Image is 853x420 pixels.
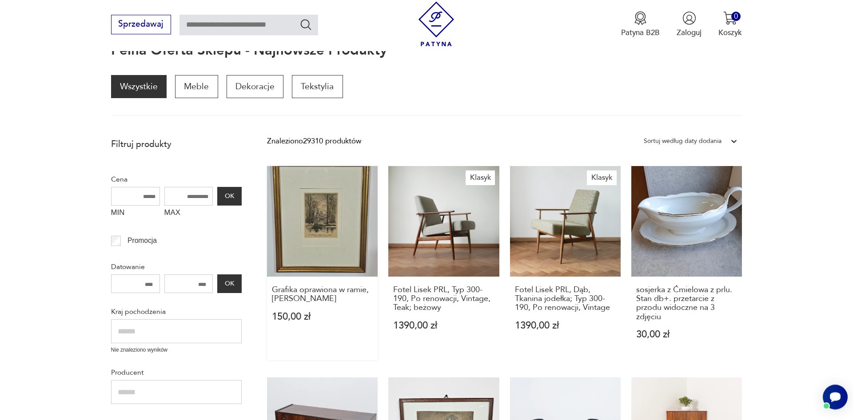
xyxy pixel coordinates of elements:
[631,166,742,360] a: sosjerka z Ćmielowa z prlu. Stan db+. przetarcie z przodu widoczne na 3 zdjęciusosjerka z Ćmielow...
[292,75,343,98] a: Tekstylia
[111,43,387,58] h1: Pełna oferta sklepu - najnowsze produkty
[388,166,499,360] a: KlasykFotel Lisek PRL, Typ 300-190, Po renowacji, Vintage, Teak; beżowyFotel Lisek PRL, Typ 300-1...
[621,11,660,38] a: Ikona medaluPatyna B2B
[682,11,696,25] img: Ikonka użytkownika
[111,206,160,222] label: MIN
[718,11,742,38] button: 0Koszyk
[677,28,702,38] p: Zaloguj
[393,285,494,313] h3: Fotel Lisek PRL, Typ 300-190, Po renowacji, Vintage, Teak; beżowy
[299,18,312,31] button: Szukaj
[217,274,241,293] button: OK
[718,28,742,38] p: Koszyk
[621,11,660,38] button: Patyna B2B
[217,187,241,206] button: OK
[636,330,737,339] p: 30,00 zł
[414,1,459,46] img: Patyna - sklep z meblami i dekoracjami vintage
[111,139,242,150] p: Filtruj produkty
[111,21,171,28] a: Sprzedawaj
[634,11,647,25] img: Ikona medalu
[111,367,242,378] p: Producent
[272,312,373,321] p: 150,00 zł
[723,11,737,25] img: Ikona koszyka
[111,261,242,273] p: Datowanie
[267,166,378,360] a: Grafika oprawiona w ramie, H.OttoGrafika oprawiona w ramie, [PERSON_NAME]150,00 zł
[621,28,660,38] p: Patyna B2B
[823,384,848,409] iframe: Smartsupp widget button
[393,321,494,330] p: 1390,00 zł
[227,75,283,98] a: Dekoracje
[175,75,218,98] a: Meble
[111,306,242,317] p: Kraj pochodzenia
[515,321,616,330] p: 1390,00 zł
[644,135,721,147] div: Sortuj według daty dodania
[111,75,167,98] a: Wszystkie
[267,135,361,147] div: Znaleziono 29310 produktów
[731,12,741,21] div: 0
[128,235,157,246] p: Promocja
[111,174,242,185] p: Cena
[111,346,242,354] p: Nie znaleziono wyników
[510,166,621,360] a: KlasykFotel Lisek PRL, Dąb, Tkanina jodełka; Typ 300-190, Po renowacji, VintageFotel Lisek PRL, D...
[636,285,737,322] h3: sosjerka z Ćmielowa z prlu. Stan db+. przetarcie z przodu widoczne na 3 zdjęciu
[164,206,213,222] label: MAX
[515,285,616,313] h3: Fotel Lisek PRL, Dąb, Tkanina jodełka; Typ 300-190, Po renowacji, Vintage
[111,15,171,34] button: Sprzedawaj
[272,285,373,304] h3: Grafika oprawiona w ramie, [PERSON_NAME]
[677,11,702,38] button: Zaloguj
